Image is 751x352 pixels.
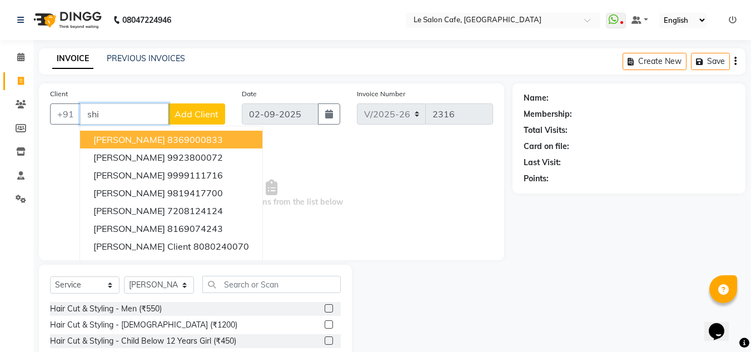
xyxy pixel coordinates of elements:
[50,89,68,99] label: Client
[50,335,236,347] div: Hair Cut & Styling - Child Below 12 Years Girl (₹450)
[691,53,730,70] button: Save
[93,170,165,181] span: [PERSON_NAME]
[107,53,185,63] a: PREVIOUS INVOICES
[122,4,171,36] b: 08047224946
[167,152,223,163] ngb-highlight: 9923800072
[524,157,561,168] div: Last Visit:
[167,259,223,270] ngb-highlight: 9987785546
[50,138,493,249] span: Select & add items from the list below
[93,205,165,216] span: [PERSON_NAME]
[623,53,687,70] button: Create New
[242,89,257,99] label: Date
[524,125,568,136] div: Total Visits:
[167,223,223,234] ngb-highlight: 8169074243
[50,103,81,125] button: +91
[524,108,572,120] div: Membership:
[28,4,105,36] img: logo
[175,108,218,120] span: Add Client
[93,152,165,163] span: [PERSON_NAME]
[202,276,341,293] input: Search or Scan
[167,187,223,199] ngb-highlight: 9819417700
[50,303,162,315] div: Hair Cut & Styling - Men (₹550)
[524,92,549,104] div: Name:
[50,319,237,331] div: Hair Cut & Styling - [DEMOGRAPHIC_DATA] (₹1200)
[167,205,223,216] ngb-highlight: 7208124124
[193,241,249,252] ngb-highlight: 8080240070
[704,308,740,341] iframe: chat widget
[524,173,549,185] div: Points:
[93,223,165,234] span: [PERSON_NAME]
[93,259,165,270] span: [PERSON_NAME]
[80,103,168,125] input: Search by Name/Mobile/Email/Code
[93,134,165,145] span: [PERSON_NAME]
[168,103,225,125] button: Add Client
[93,241,191,252] span: [PERSON_NAME] client
[357,89,405,99] label: Invoice Number
[93,187,165,199] span: [PERSON_NAME]
[167,170,223,181] ngb-highlight: 9999111716
[524,141,569,152] div: Card on file:
[52,49,93,69] a: INVOICE
[167,134,223,145] ngb-highlight: 8369000833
